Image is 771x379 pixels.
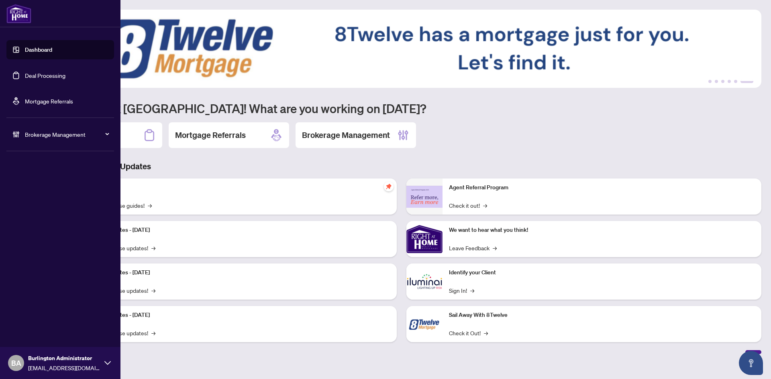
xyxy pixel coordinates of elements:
p: Sail Away With 8Twelve [449,311,755,320]
span: pushpin [384,182,394,191]
span: → [493,243,497,252]
p: Platform Updates - [DATE] [84,226,390,235]
img: logo [6,4,31,23]
a: Dashboard [25,46,52,53]
a: Deal Processing [25,72,65,79]
button: Open asap [739,351,763,375]
span: → [483,201,487,210]
span: Burlington Administrator [28,354,100,363]
p: We want to hear what you think! [449,226,755,235]
img: Agent Referral Program [406,186,443,208]
span: [EMAIL_ADDRESS][DOMAIN_NAME] [28,363,100,372]
button: 2 [715,80,718,83]
button: 4 [728,80,731,83]
p: Platform Updates - [DATE] [84,311,390,320]
button: 3 [721,80,724,83]
h2: Mortgage Referrals [175,130,246,141]
a: Check it out!→ [449,201,487,210]
h2: Brokerage Management [302,130,390,141]
h3: Brokerage & Industry Updates [42,161,761,172]
span: Brokerage Management [25,130,108,139]
a: Sign In!→ [449,286,474,295]
img: Slide 5 [42,10,761,88]
span: → [470,286,474,295]
img: Sail Away With 8Twelve [406,306,443,342]
h1: Welcome back [GEOGRAPHIC_DATA]! What are you working on [DATE]? [42,101,761,116]
span: BA [11,357,21,369]
p: Identify your Client [449,268,755,277]
button: 1 [708,80,712,83]
img: We want to hear what you think! [406,221,443,257]
p: Agent Referral Program [449,183,755,192]
span: → [151,243,155,252]
a: Leave Feedback→ [449,243,497,252]
button: 6 [740,80,753,83]
span: → [484,328,488,337]
p: Self-Help [84,183,390,192]
a: Mortgage Referrals [25,97,73,105]
span: → [151,286,155,295]
img: Identify your Client [406,263,443,300]
span: → [151,328,155,337]
p: Platform Updates - [DATE] [84,268,390,277]
span: → [148,201,152,210]
button: 5 [734,80,737,83]
a: Check it Out!→ [449,328,488,337]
